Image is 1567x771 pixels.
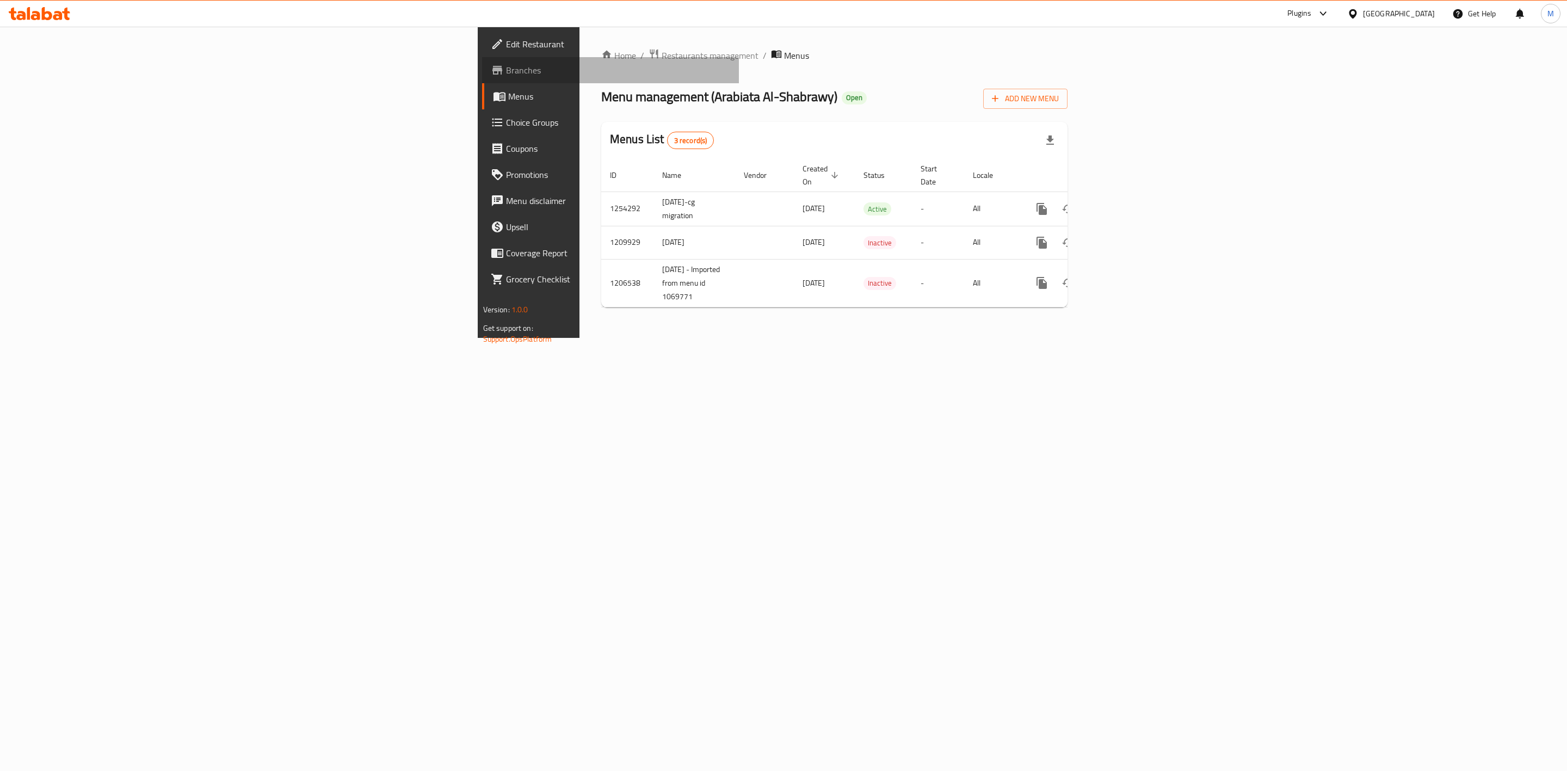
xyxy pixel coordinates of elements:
span: Add New Menu [992,92,1059,106]
span: 1.0.0 [511,303,528,317]
span: Inactive [863,277,896,289]
div: Open [842,91,867,104]
span: Active [863,203,891,215]
div: Inactive [863,277,896,290]
span: Status [863,169,899,182]
span: Name [662,169,695,182]
span: [DATE] [803,235,825,249]
span: Locale [973,169,1007,182]
td: - [912,192,964,226]
li: / [763,49,767,62]
button: Change Status [1055,196,1081,222]
span: Menus [508,90,731,103]
span: Menus [784,49,809,62]
a: Coupons [482,135,739,162]
span: Vendor [744,169,781,182]
div: Active [863,202,891,215]
a: Support.OpsPlatform [483,332,552,346]
span: M [1547,8,1554,20]
span: Upsell [506,220,731,233]
div: Total records count [667,132,714,149]
span: [DATE] [803,276,825,290]
span: Grocery Checklist [506,273,731,286]
div: Export file [1037,127,1063,153]
span: Choice Groups [506,116,731,129]
span: ID [610,169,631,182]
h2: Menus List [610,131,714,149]
button: Add New Menu [983,89,1068,109]
a: Menu disclaimer [482,188,739,214]
span: Version: [483,303,510,317]
button: more [1029,230,1055,256]
button: Change Status [1055,270,1081,296]
div: Plugins [1287,7,1311,20]
th: Actions [1020,159,1142,192]
button: Change Status [1055,230,1081,256]
div: Inactive [863,236,896,249]
span: Created On [803,162,842,188]
td: All [964,226,1020,259]
a: Menus [482,83,739,109]
span: Inactive [863,237,896,249]
a: Coverage Report [482,240,739,266]
span: Menu disclaimer [506,194,731,207]
a: Edit Restaurant [482,31,739,57]
a: Upsell [482,214,739,240]
span: [DATE] [803,201,825,215]
span: 3 record(s) [668,135,714,146]
td: - [912,259,964,307]
nav: breadcrumb [601,48,1068,63]
td: All [964,259,1020,307]
div: [GEOGRAPHIC_DATA] [1363,8,1435,20]
span: Promotions [506,168,731,181]
span: Branches [506,64,731,77]
span: Start Date [921,162,951,188]
td: - [912,226,964,259]
span: Coupons [506,142,731,155]
span: Get support on: [483,321,533,335]
a: Grocery Checklist [482,266,739,292]
table: enhanced table [601,159,1142,307]
a: Branches [482,57,739,83]
span: Edit Restaurant [506,38,731,51]
button: more [1029,270,1055,296]
span: Coverage Report [506,246,731,260]
a: Choice Groups [482,109,739,135]
button: more [1029,196,1055,222]
a: Promotions [482,162,739,188]
td: All [964,192,1020,226]
span: Open [842,93,867,102]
